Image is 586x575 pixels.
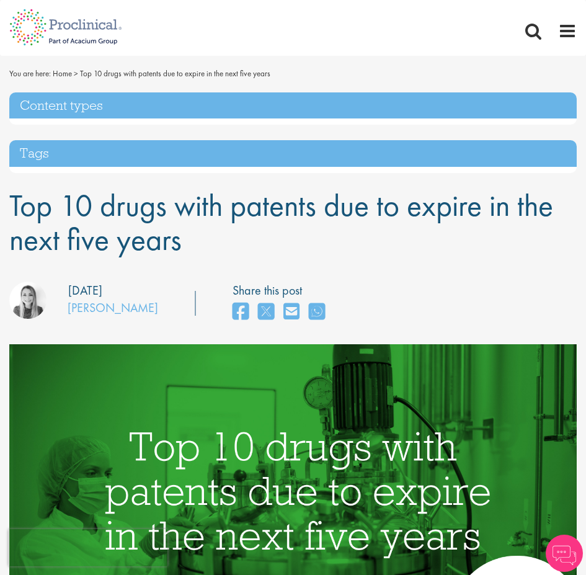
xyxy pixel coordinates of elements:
iframe: reCAPTCHA [9,529,167,566]
h3: Content types [9,92,577,119]
a: share on whats app [309,299,325,326]
img: Chatbot [546,535,583,572]
span: Top 10 drugs with patents due to expire in the next five years [80,68,270,79]
div: [DATE] [68,282,102,300]
a: share on facebook [233,299,249,326]
a: share on email [283,299,300,326]
a: share on twitter [258,299,274,326]
a: [PERSON_NAME] [68,300,158,316]
label: Share this post [233,282,331,300]
img: Hannah Burke [9,282,47,319]
h3: Tags [9,140,577,167]
span: Top 10 drugs with patents due to expire in the next five years [9,185,553,259]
